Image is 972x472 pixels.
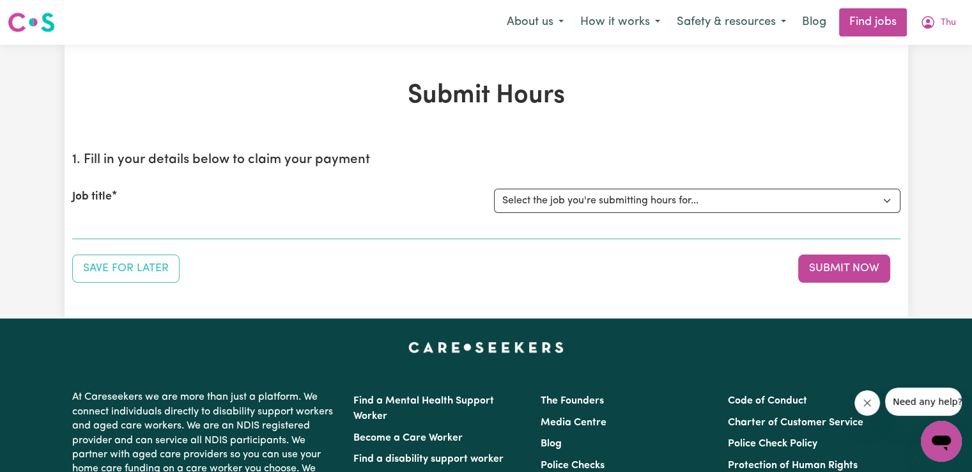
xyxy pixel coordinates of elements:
a: Find a disability support worker [353,454,504,464]
iframe: Close message [854,390,880,416]
label: Job title [72,189,112,205]
iframe: Button to launch messaging window [921,421,962,462]
a: Careseekers home page [408,342,564,352]
a: Charter of Customer Service [728,418,863,428]
iframe: Message from company [885,388,962,416]
button: About us [498,9,572,36]
a: Code of Conduct [728,396,807,406]
button: How it works [572,9,668,36]
a: Careseekers logo [8,8,55,37]
a: Protection of Human Rights [728,460,858,471]
a: Police Checks [541,460,605,471]
h2: 1. Fill in your details below to claim your payment [72,152,900,168]
button: My Account [912,9,964,36]
span: Thu [941,16,956,30]
a: Find a Mental Health Support Worker [353,396,494,421]
button: Safety & resources [668,9,794,36]
img: Careseekers logo [8,11,55,34]
a: Media Centre [541,418,606,428]
span: Need any help? [8,9,77,19]
button: Submit your job report [798,255,890,283]
a: The Founders [541,396,604,406]
a: Blog [794,8,834,36]
a: Police Check Policy [728,439,817,449]
a: Become a Care Worker [353,433,463,443]
button: Save your job report [72,255,180,283]
a: Find jobs [839,8,907,36]
a: Blog [541,439,562,449]
h1: Submit Hours [72,81,900,111]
